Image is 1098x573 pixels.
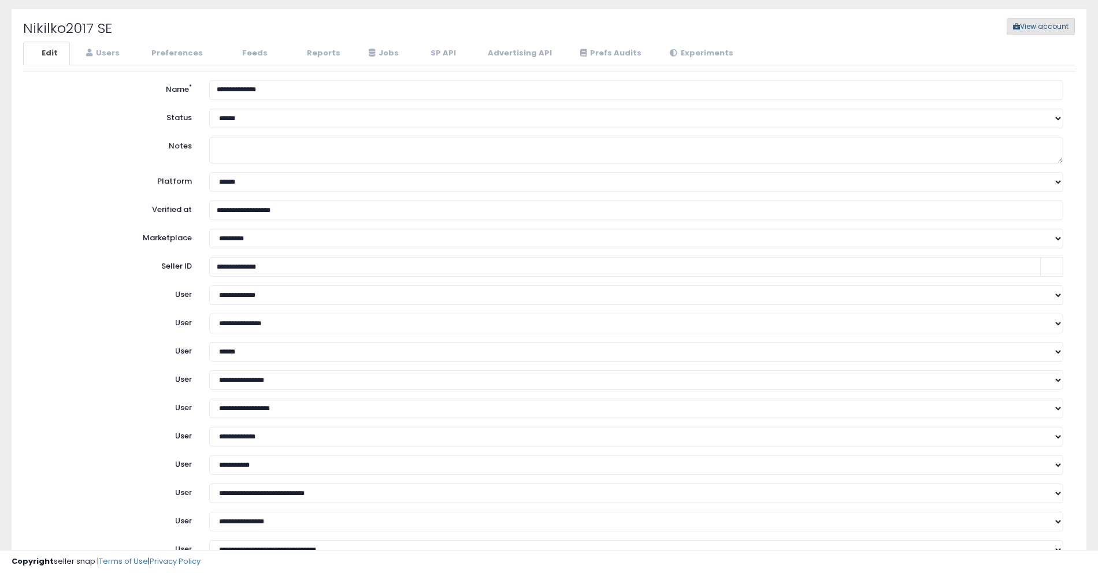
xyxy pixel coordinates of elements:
[150,556,201,567] a: Privacy Policy
[26,229,201,244] label: Marketplace
[26,399,201,414] label: User
[26,200,201,215] label: Verified at
[26,512,201,527] label: User
[23,42,70,65] a: Edit
[26,109,201,124] label: Status
[655,42,745,65] a: Experiments
[26,455,201,470] label: User
[565,42,654,65] a: Prefs Audits
[99,556,148,567] a: Terms of Use
[26,342,201,357] label: User
[26,257,201,272] label: Seller ID
[1007,18,1075,35] button: View account
[26,427,201,442] label: User
[12,556,54,567] strong: Copyright
[26,80,201,95] label: Name
[354,42,411,65] a: Jobs
[14,21,460,36] h2: Nikilko2017 SE
[216,42,280,65] a: Feeds
[281,42,353,65] a: Reports
[412,42,468,65] a: SP API
[26,137,201,152] label: Notes
[26,370,201,385] label: User
[26,483,201,498] label: User
[133,42,215,65] a: Preferences
[26,540,201,555] label: User
[12,556,201,567] div: seller snap | |
[469,42,564,65] a: Advertising API
[998,18,1015,35] a: View account
[26,314,201,329] label: User
[26,172,201,187] label: Platform
[26,285,201,300] label: User
[71,42,132,65] a: Users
